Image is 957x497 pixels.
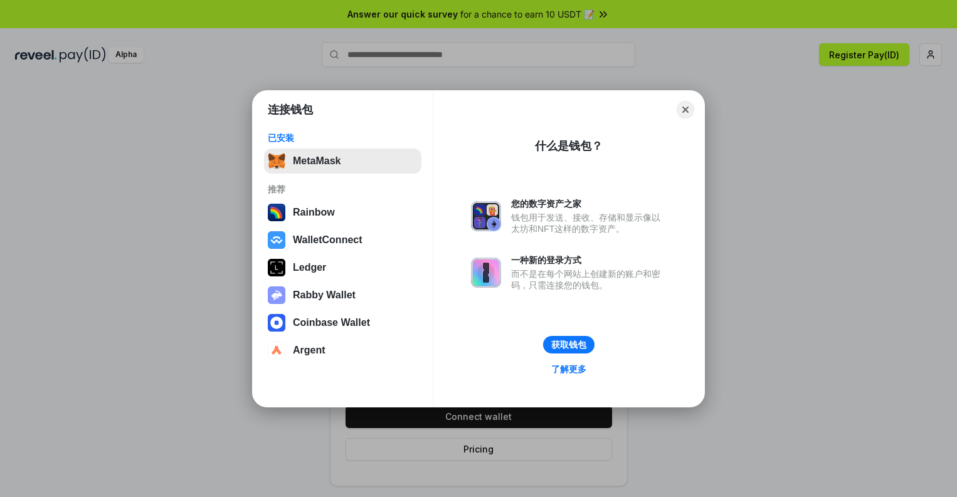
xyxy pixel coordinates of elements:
img: svg+xml,%3Csvg%20xmlns%3D%22http%3A%2F%2Fwww.w3.org%2F2000%2Fsvg%22%20fill%3D%22none%22%20viewBox... [471,201,501,231]
div: 钱包用于发送、接收、存储和显示像以太坊和NFT这样的数字资产。 [511,212,667,234]
img: svg+xml,%3Csvg%20width%3D%2228%22%20height%3D%2228%22%20viewBox%3D%220%200%2028%2028%22%20fill%3D... [268,231,285,249]
img: svg+xml,%3Csvg%20fill%3D%22none%22%20height%3D%2233%22%20viewBox%3D%220%200%2035%2033%22%20width%... [268,152,285,170]
button: MetaMask [264,149,421,174]
div: 已安装 [268,132,418,144]
button: Ledger [264,255,421,280]
button: Argent [264,338,421,363]
button: Close [677,101,694,118]
a: 了解更多 [544,361,594,377]
div: Rabby Wallet [293,290,356,301]
button: Rainbow [264,200,421,225]
img: svg+xml,%3Csvg%20width%3D%22120%22%20height%3D%22120%22%20viewBox%3D%220%200%20120%20120%22%20fil... [268,204,285,221]
div: 获取钱包 [551,339,586,350]
button: Rabby Wallet [264,283,421,308]
img: svg+xml,%3Csvg%20width%3D%2228%22%20height%3D%2228%22%20viewBox%3D%220%200%2028%2028%22%20fill%3D... [268,342,285,359]
div: 什么是钱包？ [535,139,603,154]
div: Rainbow [293,207,335,218]
div: Coinbase Wallet [293,317,370,328]
img: svg+xml,%3Csvg%20width%3D%2228%22%20height%3D%2228%22%20viewBox%3D%220%200%2028%2028%22%20fill%3D... [268,314,285,332]
img: svg+xml,%3Csvg%20xmlns%3D%22http%3A%2F%2Fwww.w3.org%2F2000%2Fsvg%22%20fill%3D%22none%22%20viewBox... [268,286,285,304]
div: Ledger [293,262,326,273]
button: Coinbase Wallet [264,310,421,335]
h1: 连接钱包 [268,102,313,117]
button: 获取钱包 [543,336,595,353]
div: 了解更多 [551,364,586,375]
button: WalletConnect [264,228,421,253]
div: 而不是在每个网站上创建新的账户和密码，只需连接您的钱包。 [511,268,667,291]
div: 一种新的登录方式 [511,254,667,266]
div: 推荐 [268,184,418,195]
img: svg+xml,%3Csvg%20xmlns%3D%22http%3A%2F%2Fwww.w3.org%2F2000%2Fsvg%22%20fill%3D%22none%22%20viewBox... [471,258,501,288]
div: WalletConnect [293,234,362,246]
div: 您的数字资产之家 [511,198,667,209]
div: MetaMask [293,155,341,167]
img: svg+xml,%3Csvg%20xmlns%3D%22http%3A%2F%2Fwww.w3.org%2F2000%2Fsvg%22%20width%3D%2228%22%20height%3... [268,259,285,276]
div: Argent [293,345,325,356]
